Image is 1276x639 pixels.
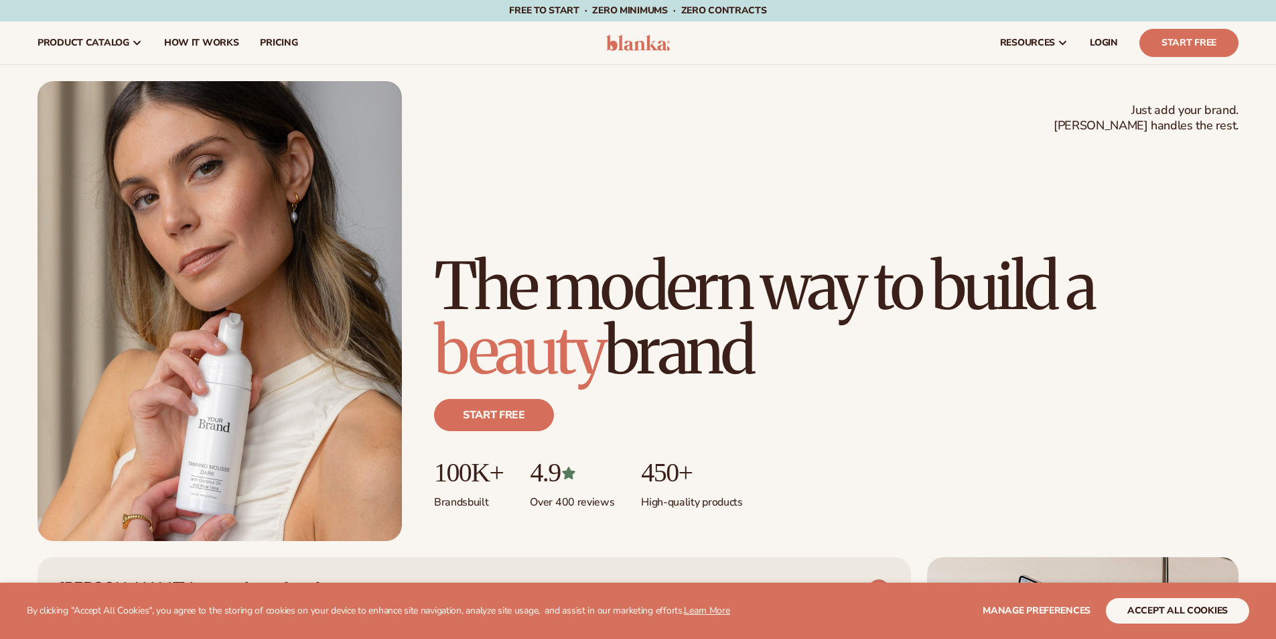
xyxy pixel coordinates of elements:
a: VIEW PRODUCTS [772,579,890,600]
a: How It Works [153,21,250,64]
img: Female holding tanning mousse. [38,81,402,541]
a: resources [989,21,1079,64]
h1: The modern way to build a brand [434,254,1238,383]
p: High-quality products [641,487,742,510]
a: pricing [249,21,308,64]
p: 100K+ [434,458,503,487]
p: By clicking "Accept All Cookies", you agree to the storing of cookies on your device to enhance s... [27,605,730,617]
p: Brands built [434,487,503,510]
a: Start Free [1139,29,1238,57]
span: LOGIN [1090,38,1118,48]
span: How It Works [164,38,239,48]
p: Over 400 reviews [530,487,614,510]
p: 450+ [641,458,742,487]
span: beauty [434,310,604,391]
button: Manage preferences [983,598,1090,624]
span: Manage preferences [983,604,1090,617]
p: 4.9 [530,458,614,487]
span: product catalog [38,38,129,48]
span: Free to start · ZERO minimums · ZERO contracts [509,4,766,17]
a: product catalog [27,21,153,64]
img: logo [606,35,670,51]
a: Learn More [684,604,729,617]
span: pricing [260,38,297,48]
a: Start free [434,399,554,431]
a: LOGIN [1079,21,1129,64]
span: resources [1000,38,1055,48]
span: Just add your brand. [PERSON_NAME] handles the rest. [1054,103,1238,134]
button: accept all cookies [1106,598,1249,624]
